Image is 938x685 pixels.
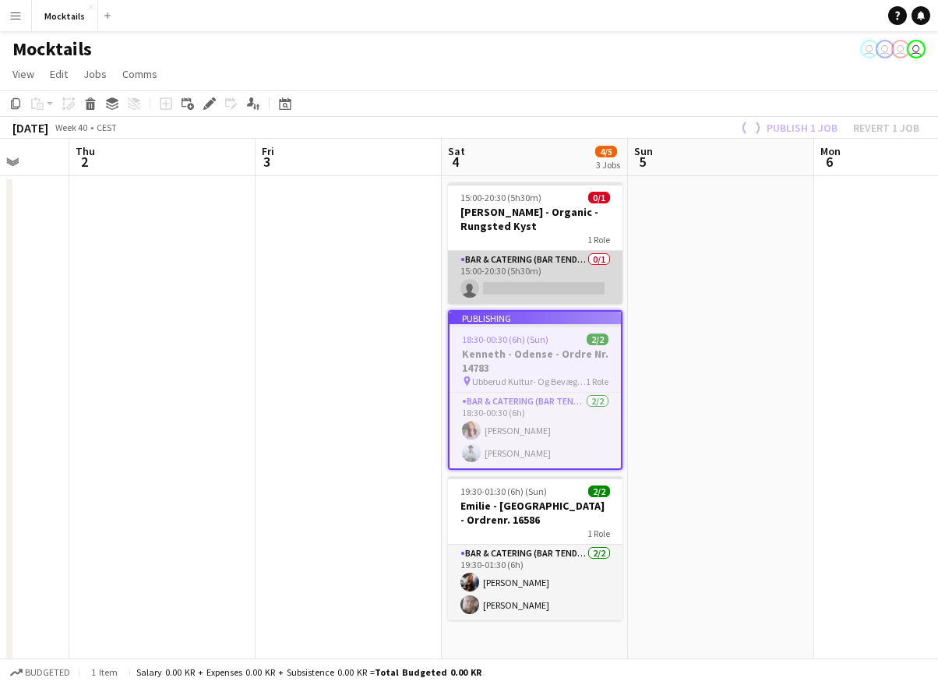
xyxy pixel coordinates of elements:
span: 4 [446,153,465,171]
app-job-card: 15:00-20:30 (5h30m)0/1[PERSON_NAME] - Organic - Rungsted Kyst1 RoleBar & Catering (Bar Tender)0/1... [448,182,622,304]
span: Jobs [83,67,107,81]
div: [DATE] [12,120,48,136]
span: 5 [632,153,653,171]
span: Total Budgeted 0.00 KR [375,666,481,678]
div: Salary 0.00 KR + Expenses 0.00 KR + Subsistence 0.00 KR = [136,666,481,678]
span: Thu [76,144,95,158]
app-user-avatar: Hektor Pantas [907,40,926,58]
span: 1 item [86,666,123,678]
span: 2/2 [588,486,610,497]
span: Week 40 [51,122,90,133]
a: Jobs [77,64,113,84]
button: Mocktails [32,1,98,31]
span: Sun [634,144,653,158]
span: 1 Role [587,528,610,539]
app-card-role: Bar & Catering (Bar Tender)0/115:00-20:30 (5h30m) [448,251,622,304]
span: Budgeted [25,667,70,678]
h1: Mocktails [12,37,92,61]
app-card-role: Bar & Catering (Bar Tender)2/219:30-01:30 (6h)[PERSON_NAME][PERSON_NAME] [448,545,622,620]
span: 19:30-01:30 (6h) (Sun) [460,486,547,497]
div: CEST [97,122,117,133]
span: Fri [262,144,274,158]
app-job-card: 19:30-01:30 (6h) (Sun)2/2Emilie - [GEOGRAPHIC_DATA] - Ordrenr. 165861 RoleBar & Catering (Bar Ten... [448,476,622,620]
span: Sat [448,144,465,158]
span: Mon [820,144,841,158]
app-user-avatar: Hektor Pantas [860,40,879,58]
app-user-avatar: Hektor Pantas [876,40,894,58]
button: Budgeted [8,664,72,681]
span: 0/1 [588,192,610,203]
span: 6 [818,153,841,171]
span: View [12,67,34,81]
app-job-card: Publishing18:30-00:30 (6h) (Sun)2/2Kenneth - Odense - Ordre Nr. 14783 Ubberud Kultur- Og Bevægels... [448,310,622,470]
span: Comms [122,67,157,81]
span: Edit [50,67,68,81]
span: 2 [73,153,95,171]
span: 3 [259,153,274,171]
div: 3 Jobs [596,159,620,171]
span: 1 Role [587,234,610,245]
h3: Emilie - [GEOGRAPHIC_DATA] - Ordrenr. 16586 [448,499,622,527]
span: 4/5 [595,146,617,157]
div: Publishing [450,312,621,324]
app-user-avatar: Sebastian Lysholt Skjold [891,40,910,58]
span: 15:00-20:30 (5h30m) [460,192,541,203]
a: Edit [44,64,74,84]
a: View [6,64,41,84]
a: Comms [116,64,164,84]
h3: [PERSON_NAME] - Organic - Rungsted Kyst [448,205,622,233]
